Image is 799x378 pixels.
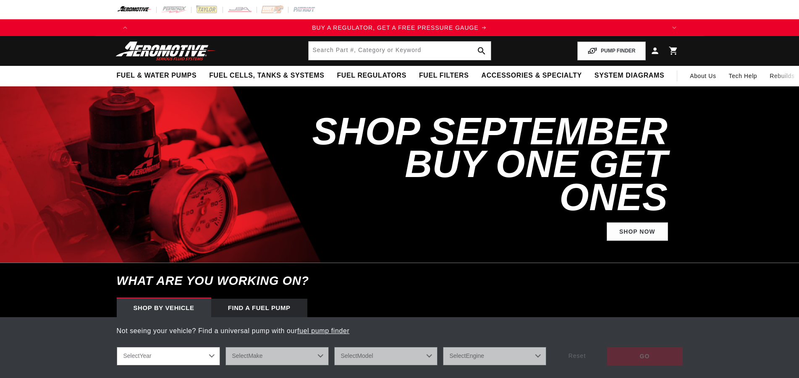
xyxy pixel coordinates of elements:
[297,327,349,334] a: fuel pump finder
[117,299,211,317] div: Shop by vehicle
[770,71,794,81] span: Rebuilds
[607,222,668,241] a: Shop Now
[96,19,704,36] slideshow-component: Translation missing: en.sections.announcements.announcement_bar
[309,115,668,214] h2: SHOP SEPTEMBER BUY ONE GET ONES
[203,66,330,86] summary: Fuel Cells, Tanks & Systems
[472,42,491,60] button: search button
[134,23,666,32] div: Announcement
[690,73,716,79] span: About Us
[134,23,666,32] div: 1 of 4
[684,66,722,86] a: About Us
[729,71,757,81] span: Tech Help
[334,347,437,365] select: Model
[211,299,307,317] div: Find a Fuel Pump
[595,71,664,80] span: System Diagrams
[482,71,582,80] span: Accessories & Specialty
[666,19,683,36] button: Translation missing: en.sections.announcements.next_announcement
[475,66,588,86] summary: Accessories & Specialty
[110,66,203,86] summary: Fuel & Water Pumps
[588,66,671,86] summary: System Diagrams
[209,71,324,80] span: Fuel Cells, Tanks & Systems
[723,66,764,86] summary: Tech Help
[577,42,645,60] button: PUMP FINDER
[96,263,704,299] h6: What are you working on?
[337,71,406,80] span: Fuel Regulators
[113,41,218,61] img: Aeromotive
[225,347,329,365] select: Make
[443,347,546,365] select: Engine
[330,66,412,86] summary: Fuel Regulators
[117,71,197,80] span: Fuel & Water Pumps
[413,66,475,86] summary: Fuel Filters
[312,24,479,31] span: BUY A REGULATOR, GET A FREE PRESSURE GAUGE
[117,19,134,36] button: Translation missing: en.sections.announcements.previous_announcement
[309,42,491,60] input: Search by Part Number, Category or Keyword
[117,347,220,365] select: Year
[134,23,666,32] a: BUY A REGULATOR, GET A FREE PRESSURE GAUGE
[117,326,683,336] p: Not seeing your vehicle? Find a universal pump with our
[419,71,469,80] span: Fuel Filters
